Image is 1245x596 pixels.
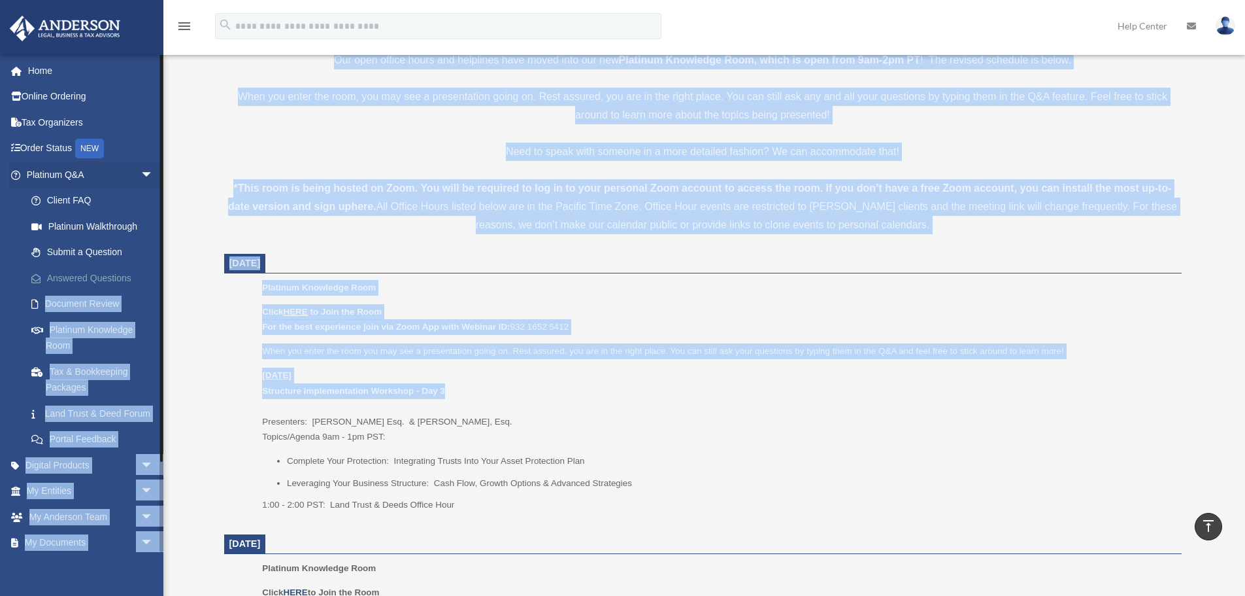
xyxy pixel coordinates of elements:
a: menu [176,23,192,34]
p: 932 1652 5412 [262,304,1172,335]
a: Answered Questions [18,265,173,291]
a: Tax & Bookkeeping Packages [18,359,173,400]
a: Platinum Q&Aarrow_drop_down [9,162,173,188]
a: HERE [283,307,307,317]
span: [DATE] [229,258,261,268]
a: My Documentsarrow_drop_down [9,530,173,556]
a: Platinum Walkthrough [18,213,173,239]
img: Anderson Advisors Platinum Portal [6,16,124,41]
strong: . [373,201,376,212]
a: Order StatusNEW [9,135,173,162]
span: arrow_drop_down [141,162,167,188]
span: arrow_drop_down [141,478,167,505]
img: User Pic [1216,16,1235,35]
li: Leveraging Your Business Structure: Cash Flow, Growth Options & Advanced Strategies [287,476,1172,491]
a: Document Review [18,291,173,317]
a: My Entitiesarrow_drop_down [9,478,173,504]
strong: Platinum Knowledge Room, which is open from 9am-2pm PT [619,54,920,65]
a: Tax Organizers [9,109,173,135]
div: All Office Hours listed below are in the Pacific Time Zone. Office Hour events are restricted to ... [224,179,1182,234]
a: Platinum Knowledge Room [18,317,167,359]
b: to Join the Room [310,307,382,317]
a: vertical_align_top [1195,513,1222,540]
b: Structure Implementation Workshop - Day 3 [262,386,445,396]
span: [DATE] [229,538,261,549]
a: here [351,201,373,212]
p: Our open office hours and helplines have moved into our new ! The revised schedule is below. [224,51,1182,69]
p: Need to speak with someone in a more detailed fashion? We can accommodate that! [224,143,1182,161]
a: Client FAQ [18,188,173,214]
strong: *This room is being hosted on Zoom. You will be required to log in to your personal Zoom account ... [228,183,1172,212]
span: arrow_drop_down [141,504,167,531]
span: arrow_drop_down [141,530,167,557]
b: Click [262,307,310,317]
span: Platinum Knowledge Room [262,563,376,573]
a: Online Ordering [9,84,173,110]
span: Platinum Knowledge Room [262,283,376,292]
p: When you enter the room, you may see a presentation going on. Rest assured, you are in the right ... [224,88,1182,124]
a: Portal Feedback [18,427,173,453]
a: Land Trust & Deed Forum [18,400,173,427]
a: Submit a Question [18,239,173,266]
a: Digital Productsarrow_drop_down [9,452,173,478]
p: When you enter the room you may see a presentation going on. Rest assured, you are in the right p... [262,343,1172,359]
i: menu [176,18,192,34]
a: My Anderson Teamarrow_drop_down [9,504,173,530]
u: [DATE] [262,370,291,380]
i: search [218,18,233,32]
b: For the best experience join via Zoom App with Webinar ID: [262,322,510,332]
p: Presenters: [PERSON_NAME] Esq. & [PERSON_NAME], Esq. Topics/Agenda 9am - 1pm PST: [262,368,1172,445]
p: 1:00 - 2:00 PST: Land Trust & Deeds Office Hour [262,497,1172,513]
div: NEW [75,139,104,158]
li: Complete Your Protection: Integrating Trusts Into Your Asset Protection Plan [287,453,1172,469]
i: vertical_align_top [1201,518,1216,534]
a: Home [9,58,173,84]
span: arrow_drop_down [141,452,167,479]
